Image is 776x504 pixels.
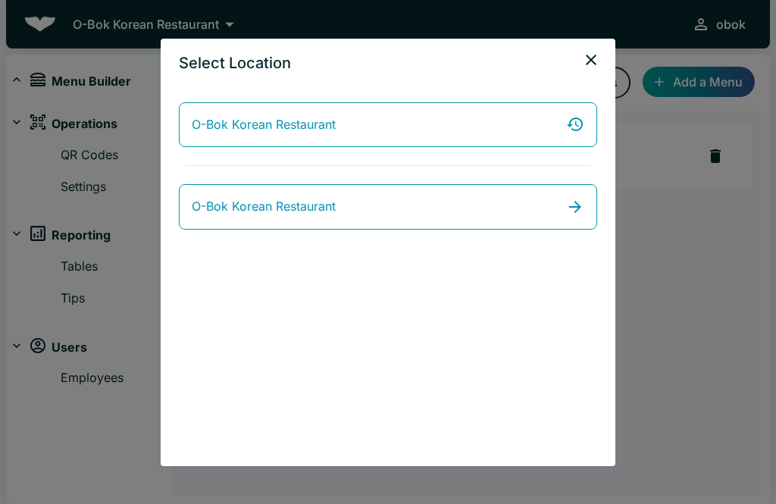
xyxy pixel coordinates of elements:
[161,39,309,87] h2: Select Location
[576,45,606,75] button: close
[179,102,597,148] a: O-Bok Korean Restaurant
[192,115,336,135] span: O-Bok Korean Restaurant
[192,197,336,217] span: O-Bok Korean Restaurant
[179,184,597,230] a: O-Bok Korean Restaurant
